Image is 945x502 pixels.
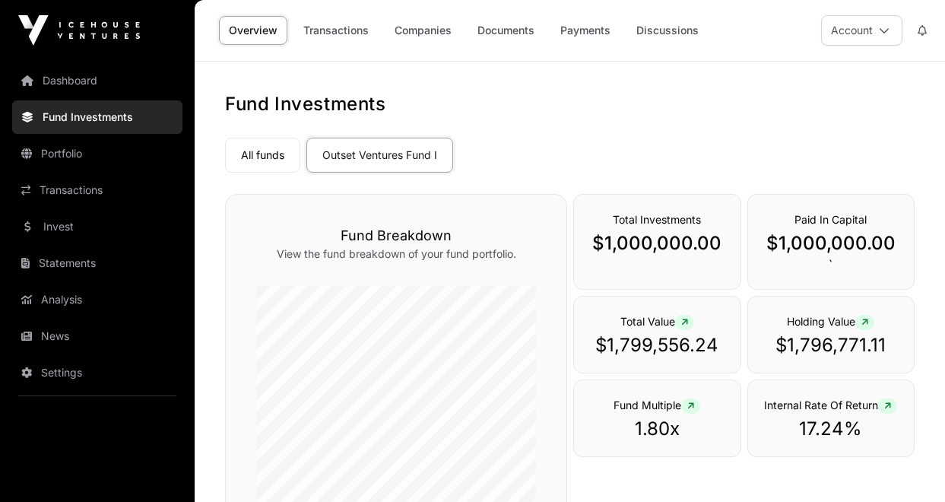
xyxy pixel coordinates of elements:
span: Holding Value [787,315,874,328]
a: Transactions [293,16,379,45]
a: Fund Investments [12,100,182,134]
a: Analysis [12,283,182,316]
a: Discussions [626,16,709,45]
a: Transactions [12,173,182,207]
a: Invest [12,210,182,243]
span: Total Value [620,315,694,328]
button: Account [821,15,902,46]
span: Fund Multiple [614,399,700,411]
a: Portfolio [12,137,182,170]
iframe: Chat Widget [869,429,945,502]
p: 17.24% [763,417,899,441]
a: Documents [468,16,544,45]
a: Overview [219,16,287,45]
h3: Fund Breakdown [256,225,536,246]
span: Internal Rate Of Return [764,399,897,411]
a: Settings [12,356,182,389]
a: Payments [550,16,620,45]
p: 1.80x [589,417,725,441]
span: Total Investments [613,213,701,226]
img: Icehouse Ventures Logo [18,15,140,46]
a: All funds [225,138,300,173]
p: $1,799,556.24 [589,333,725,357]
p: View the fund breakdown of your fund portfolio. [256,246,536,262]
p: $1,796,771.11 [763,333,899,357]
p: $1,000,000.00 [763,231,899,256]
a: Dashboard [12,64,182,97]
a: Companies [385,16,461,45]
p: $1,000,000.00 [589,231,725,256]
a: Statements [12,246,182,280]
span: Paid In Capital [794,213,867,226]
h1: Fund Investments [225,92,915,116]
a: Outset Ventures Fund I [306,138,453,173]
div: ` [747,194,915,290]
a: News [12,319,182,353]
